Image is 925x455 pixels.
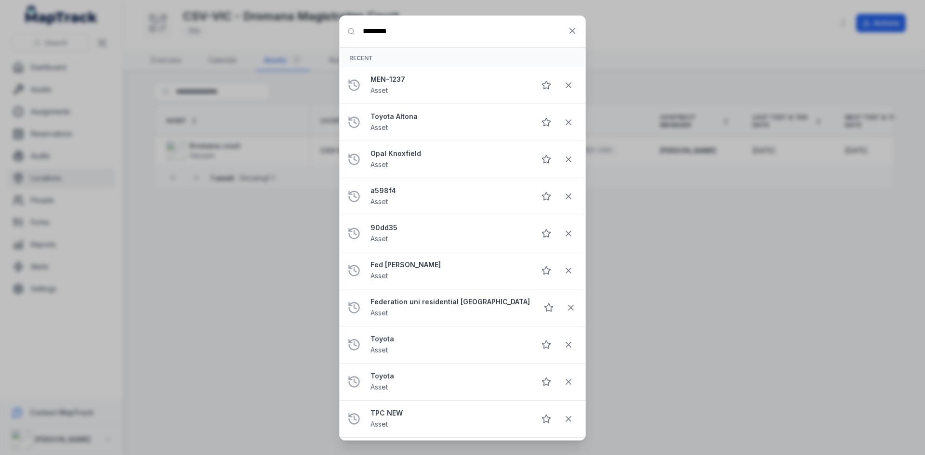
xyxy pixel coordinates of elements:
[370,234,388,243] span: Asset
[370,223,528,233] strong: 90dd35
[370,420,388,428] span: Asset
[370,371,528,392] a: ToyotaAsset
[370,149,528,158] strong: Opal Knoxfield
[370,86,388,94] span: Asset
[370,408,528,418] strong: TPC NEW
[349,54,373,62] span: Recent
[370,297,530,307] strong: Federation uni residential [GEOGRAPHIC_DATA]
[370,408,528,429] a: TPC NEWAsset
[370,123,388,131] span: Asset
[370,260,528,270] strong: Fed [PERSON_NAME]
[370,186,528,195] strong: a598f4
[370,334,528,355] a: ToyotaAsset
[370,371,528,381] strong: Toyota
[370,149,528,170] a: Opal KnoxfieldAsset
[370,334,528,344] strong: Toyota
[370,75,528,84] strong: MEN-1237
[370,75,528,96] a: MEN-1237Asset
[370,383,388,391] span: Asset
[370,272,388,280] span: Asset
[370,346,388,354] span: Asset
[370,297,530,318] a: Federation uni residential [GEOGRAPHIC_DATA]Asset
[370,112,528,133] a: Toyota AltonaAsset
[370,186,528,207] a: a598f4Asset
[370,197,388,206] span: Asset
[370,160,388,169] span: Asset
[370,260,528,281] a: Fed [PERSON_NAME]Asset
[370,112,528,121] strong: Toyota Altona
[370,309,388,317] span: Asset
[370,223,528,244] a: 90dd35Asset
